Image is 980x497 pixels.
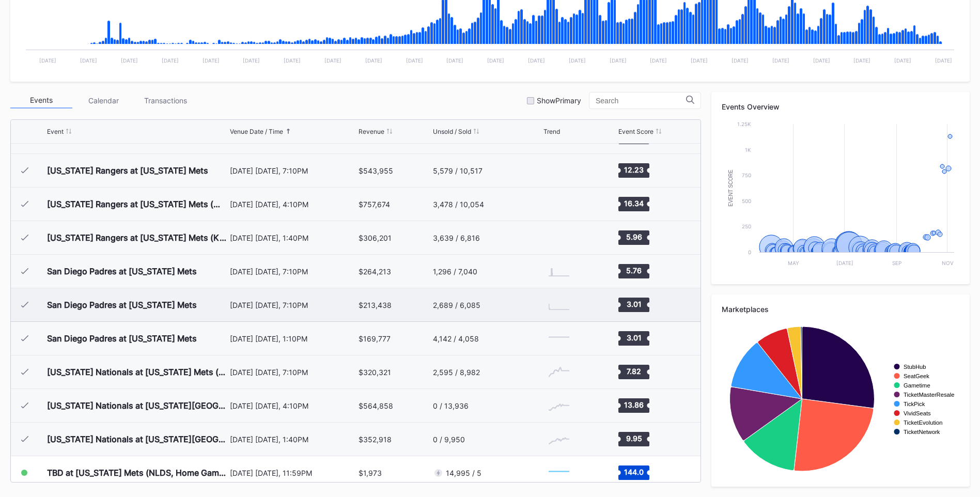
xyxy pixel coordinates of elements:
text: 1.25k [737,121,751,127]
div: Unsold / Sold [433,128,471,135]
div: San Diego Padres at [US_STATE] Mets [47,300,197,310]
div: 0 / 13,936 [433,401,469,410]
div: Marketplaces [722,305,959,314]
text: 1k [745,147,751,153]
div: Revenue [359,128,384,135]
div: $306,201 [359,234,392,242]
div: [DATE] [DATE], 4:10PM [230,401,356,410]
text: [DATE] [284,57,301,64]
text: Nov [942,260,954,266]
text: 0 [748,249,751,255]
text: 5.96 [626,232,642,241]
svg: Chart title [722,119,959,274]
div: [US_STATE] Nationals at [US_STATE][GEOGRAPHIC_DATA] [47,434,227,444]
svg: Chart title [543,292,574,318]
div: $320,321 [359,368,391,377]
text: [DATE] [80,57,97,64]
svg: Chart title [543,325,574,351]
text: 9.95 [626,434,642,443]
div: [DATE] [DATE], 1:40PM [230,435,356,444]
svg: Chart title [543,426,574,452]
text: [DATE] [836,260,853,266]
text: StubHub [904,364,926,370]
text: TicketNetwork [904,429,940,435]
div: 5,579 / 10,517 [433,166,483,175]
text: 7.82 [627,367,641,376]
div: Transactions [134,92,196,108]
div: 3,639 / 6,816 [433,234,480,242]
div: $1,973 [359,469,382,477]
div: [DATE] [DATE], 7:10PM [230,166,356,175]
text: [DATE] [365,57,382,64]
svg: Chart title [543,258,574,284]
div: $757,674 [359,200,390,209]
div: 2,595 / 8,982 [433,368,480,377]
text: [DATE] [446,57,463,64]
div: $169,777 [359,334,391,343]
text: 12.23 [624,165,644,174]
text: May [788,260,799,266]
div: $264,213 [359,267,391,276]
div: Venue Date / Time [230,128,283,135]
div: [DATE] [DATE], 7:10PM [230,368,356,377]
div: [US_STATE] Nationals at [US_STATE] Mets (Pop-Up Home Run Apple Giveaway) [47,367,227,377]
div: Event [47,128,64,135]
div: 1,296 / 7,040 [433,267,477,276]
div: $564,858 [359,401,393,410]
div: $213,438 [359,301,392,309]
text: Event Score [728,169,734,207]
text: [DATE] [894,57,911,64]
text: 500 [742,198,751,204]
svg: Chart title [543,158,574,183]
text: Gametime [904,382,930,389]
div: $543,955 [359,166,393,175]
svg: Chart title [543,191,574,217]
text: 16.34 [624,199,644,208]
div: San Diego Padres at [US_STATE] Mets [47,333,197,344]
div: San Diego Padres at [US_STATE] Mets [47,266,197,276]
text: [DATE] [528,57,545,64]
div: Show Primary [537,96,581,105]
text: [DATE] [406,57,423,64]
text: SeatGeek [904,373,929,379]
div: [US_STATE] Rangers at [US_STATE] Mets (Kids Color-In Lunchbox Giveaway) [47,232,227,243]
text: [DATE] [569,57,586,64]
text: [DATE] [121,57,138,64]
text: Sep [892,260,901,266]
text: TicketMasterResale [904,392,954,398]
div: TBD at [US_STATE] Mets (NLDS, Home Game 1) (If Necessary) (Date TBD) [47,468,227,478]
text: [DATE] [650,57,667,64]
text: 250 [742,223,751,229]
div: [US_STATE] Nationals at [US_STATE][GEOGRAPHIC_DATA] (Long Sleeve T-Shirt Giveaway) [47,400,227,411]
text: [DATE] [487,57,504,64]
div: 2,689 / 6,085 [433,301,480,309]
text: 3.01 [626,333,641,342]
div: Calendar [72,92,134,108]
text: [DATE] [243,57,260,64]
div: Events [10,92,72,108]
text: [DATE] [813,57,830,64]
div: 0 / 9,950 [433,435,465,444]
div: [US_STATE] Rangers at [US_STATE] Mets (Mets Alumni Classic/Mrs. Met Taxicab [GEOGRAPHIC_DATA] Giv... [47,199,227,209]
text: 750 [742,172,751,178]
div: 14,995 / 5 [446,469,481,477]
text: [DATE] [610,57,627,64]
svg: Chart title [722,321,959,476]
div: Event Score [618,128,654,135]
text: [DATE] [772,57,789,64]
text: 13.86 [624,400,644,409]
text: [DATE] [203,57,220,64]
svg: Chart title [543,460,574,486]
svg: Chart title [543,359,574,385]
div: [DATE] [DATE], 1:40PM [230,234,356,242]
div: Trend [543,128,560,135]
div: 3,478 / 10,054 [433,200,484,209]
text: VividSeats [904,410,931,416]
div: Events Overview [722,102,959,111]
text: 3.01 [626,300,641,308]
svg: Chart title [543,393,574,418]
text: 144.0 [624,468,644,476]
text: [DATE] [935,57,952,64]
div: $352,918 [359,435,392,444]
svg: Chart title [543,225,574,251]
